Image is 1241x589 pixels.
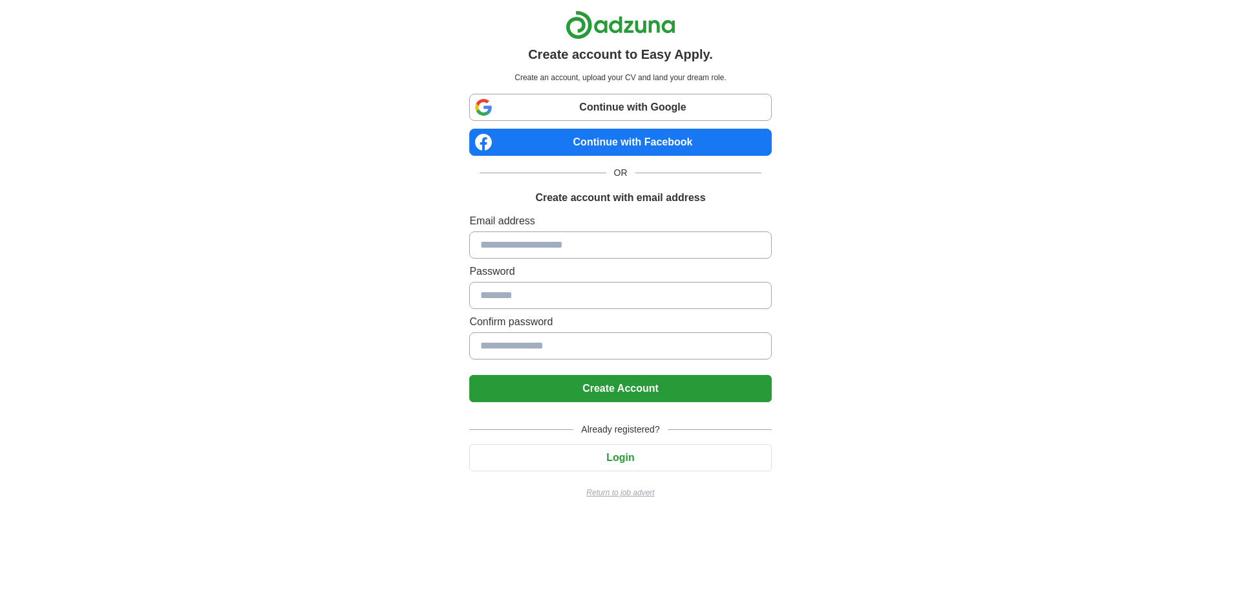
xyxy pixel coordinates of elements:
label: Confirm password [469,314,771,330]
label: Email address [469,213,771,229]
label: Password [469,264,771,279]
a: Continue with Facebook [469,129,771,156]
h1: Create account with email address [535,190,705,206]
span: Already registered? [573,423,667,436]
img: Adzuna logo [566,10,675,39]
button: Create Account [469,375,771,402]
span: OR [606,166,635,180]
a: Return to job advert [469,487,771,498]
p: Create an account, upload your CV and land your dream role. [472,72,769,83]
button: Login [469,444,771,471]
a: Login [469,452,771,463]
h1: Create account to Easy Apply. [528,45,713,64]
a: Continue with Google [469,94,771,121]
